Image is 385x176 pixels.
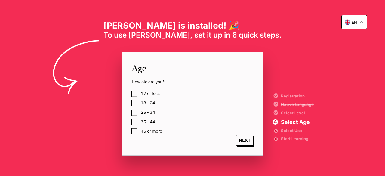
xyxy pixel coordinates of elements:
[281,129,314,132] span: Select Use
[281,119,314,125] span: Select Age
[141,129,162,134] span: 45 or more
[103,31,282,39] span: To use [PERSON_NAME], set it up in 6 quick steps.
[141,91,160,96] span: 17 or less
[141,119,155,124] span: 35 - 44
[281,94,314,98] span: Registration
[281,137,314,140] span: Start Learning
[141,110,155,115] span: 25 - 34
[141,100,155,105] span: 18 - 24
[352,20,357,25] p: en
[236,135,253,146] span: NEXT
[281,103,314,107] span: Native Language
[103,20,282,31] h1: [PERSON_NAME] is installed! 🎉
[132,79,253,85] span: How old are you?
[132,62,253,74] span: Age
[281,111,314,115] span: Select Level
